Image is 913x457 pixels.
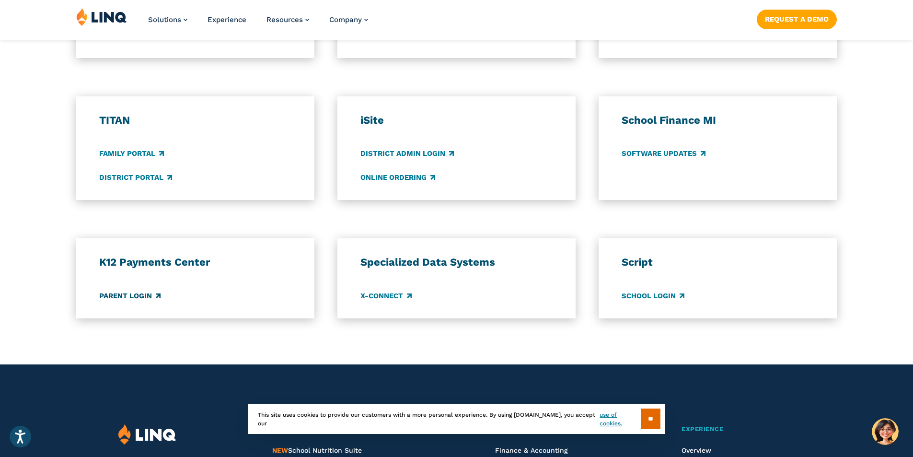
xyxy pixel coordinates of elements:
[360,172,435,183] a: Online Ordering
[148,15,187,24] a: Solutions
[329,15,368,24] a: Company
[272,446,362,454] a: NEWSchool Nutrition Suite
[99,291,161,301] a: Parent Login
[622,256,814,269] h3: Script
[360,256,553,269] h3: Specialized Data Systems
[248,404,665,434] div: This site uses cookies to provide our customers with a more personal experience. By using [DOMAIN...
[99,149,164,159] a: Family Portal
[622,114,814,127] h3: School Finance MI
[99,256,292,269] h3: K12 Payments Center
[495,446,568,454] a: Finance & Accounting
[266,15,303,24] span: Resources
[76,8,127,26] img: LINQ | K‑12 Software
[272,446,288,454] span: NEW
[360,114,553,127] h3: iSite
[600,410,640,428] a: use of cookies.
[872,418,899,445] button: Hello, have a question? Let’s chat.
[208,15,246,24] a: Experience
[266,15,309,24] a: Resources
[757,10,837,29] a: Request a Demo
[622,291,684,301] a: School Login
[99,172,172,183] a: District Portal
[757,8,837,29] nav: Button Navigation
[148,8,368,39] nav: Primary Navigation
[99,114,292,127] h3: TITAN
[360,149,454,159] a: District Admin Login
[360,291,412,301] a: X-Connect
[622,149,705,159] a: Software Updates
[682,446,711,454] a: Overview
[329,15,362,24] span: Company
[148,15,181,24] span: Solutions
[272,446,362,454] span: School Nutrition Suite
